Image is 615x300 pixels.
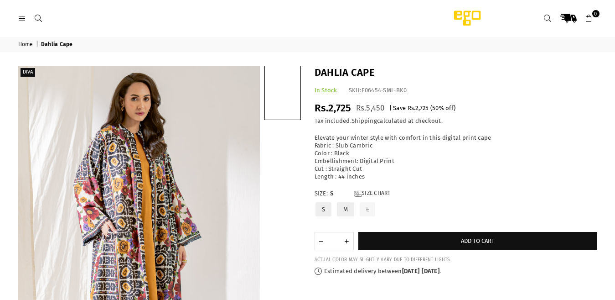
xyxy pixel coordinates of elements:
[315,257,597,263] div: ACTUAL COLOR MAY SLIGHTLY VARY DUE TO DIFFERENT LIGHTS
[315,190,597,198] label: Size:
[402,268,420,274] time: [DATE]
[336,201,355,217] label: M
[351,117,377,125] a: Shipping
[362,87,407,94] span: E06454-SML-BK0
[315,201,332,217] label: S
[315,87,337,94] span: In Stock
[430,105,455,111] span: ( % off)
[359,201,376,217] label: L
[356,103,385,113] span: Rs.5,450
[31,15,47,21] a: Search
[14,15,31,21] a: Menu
[581,10,597,26] a: 0
[393,105,406,111] span: Save
[389,105,392,111] span: |
[315,117,597,125] div: Tax included. calculated at checkout.
[36,41,40,48] span: |
[18,41,35,48] a: Home
[540,10,556,26] a: Search
[429,9,506,27] img: Ego
[315,102,351,114] span: Rs.2,725
[461,237,495,244] span: Add to cart
[408,105,429,111] span: Rs.2,725
[330,190,348,198] span: S
[592,10,599,17] span: 0
[315,66,597,80] h1: Dahlia Cape
[41,41,74,48] span: Dahlia Cape
[315,134,597,180] p: Elevate your winter style with comfort in this digital print cape Fabric : Slub Cambric Color : B...
[358,232,597,250] button: Add to cart
[432,105,439,111] span: 50
[315,268,597,275] p: Estimated delivery between - .
[349,87,407,95] div: SKU:
[21,68,35,77] label: Diva
[354,190,391,198] a: Size Chart
[422,268,439,274] time: [DATE]
[11,37,604,52] nav: breadcrumbs
[315,232,354,250] quantity-input: Quantity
